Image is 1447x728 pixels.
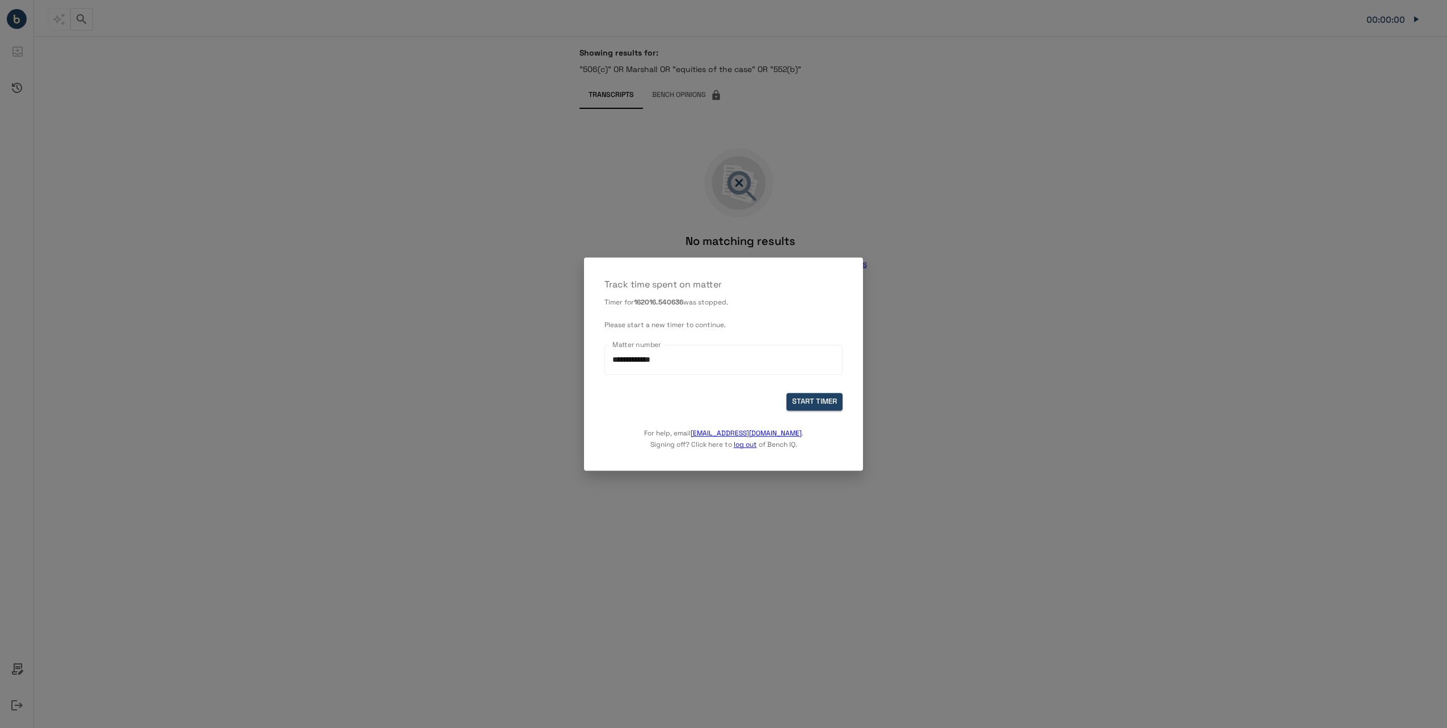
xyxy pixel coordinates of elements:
p: For help, email . Signing off? Click here to of Bench IQ. [644,410,803,450]
a: log out [734,440,757,449]
button: START TIMER [786,393,843,410]
a: [EMAIL_ADDRESS][DOMAIN_NAME] [691,429,802,438]
label: Matter number [612,340,661,349]
span: was stopped. [683,298,728,307]
p: Track time spent on matter [604,278,843,291]
b: 162016.540636 [634,298,683,307]
span: Timer for [604,298,634,307]
span: Please start a new timer to continue. [604,320,726,329]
